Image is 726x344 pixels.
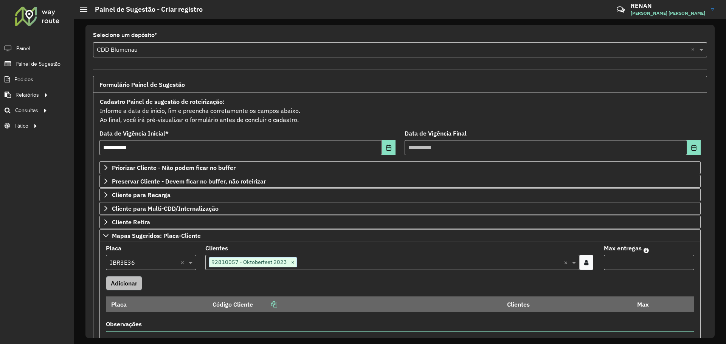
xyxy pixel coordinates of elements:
[99,161,701,174] a: Priorizar Cliente - Não podem ficar no buffer
[93,31,157,40] label: Selecione um depósito
[99,175,701,188] a: Preservar Cliente - Devem ficar no buffer, não roteirizar
[564,258,570,267] span: Clear all
[112,165,236,171] span: Priorizar Cliente - Não podem ficar no buffer
[106,319,142,329] label: Observações
[112,205,219,211] span: Cliente para Multi-CDD/Internalização
[205,244,228,253] label: Clientes
[644,247,649,253] em: Máximo de clientes que serão colocados na mesma rota com os clientes informados
[99,229,701,242] a: Mapas Sugeridos: Placa-Cliente
[631,2,705,9] h3: RENAN
[502,296,632,312] th: Clientes
[99,129,169,138] label: Data de Vigência Inicial
[208,296,502,312] th: Código Cliente
[405,129,467,138] label: Data de Vigência Final
[112,192,171,198] span: Cliente para Recarga
[604,244,642,253] label: Max entregas
[14,122,28,130] span: Tático
[382,140,396,155] button: Choose Date
[16,45,30,52] span: Painel
[112,178,266,184] span: Preservar Cliente - Devem ficar no buffer, não roteirizar
[106,296,208,312] th: Placa
[106,244,121,253] label: Placa
[99,202,701,215] a: Cliente para Multi-CDD/Internalização
[691,45,698,54] span: Clear all
[180,258,187,267] span: Clear all
[632,296,662,312] th: Max
[112,219,150,225] span: Cliente Retira
[687,140,701,155] button: Choose Date
[16,91,39,99] span: Relatórios
[209,258,289,267] span: 92810057 - Oktoberfest 2023
[100,98,225,105] strong: Cadastro Painel de sugestão de roteirização:
[99,82,185,88] span: Formulário Painel de Sugestão
[112,233,201,239] span: Mapas Sugeridos: Placa-Cliente
[631,10,705,17] span: [PERSON_NAME] [PERSON_NAME]
[106,276,142,290] button: Adicionar
[289,258,296,267] span: ×
[16,60,60,68] span: Painel de Sugestão
[99,216,701,228] a: Cliente Retira
[253,301,277,308] a: Copiar
[99,97,701,125] div: Informe a data de inicio, fim e preencha corretamente os campos abaixo. Ao final, você irá pré-vi...
[87,5,203,14] h2: Painel de Sugestão - Criar registro
[14,76,33,83] span: Pedidos
[15,106,38,114] span: Consultas
[99,188,701,201] a: Cliente para Recarga
[613,2,629,18] a: Contato Rápido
